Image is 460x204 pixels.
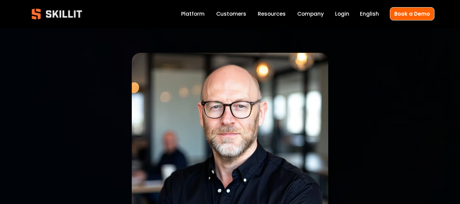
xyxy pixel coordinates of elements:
a: Platform [181,10,205,19]
a: Book a Demo [390,7,434,20]
a: folder dropdown [258,10,286,19]
a: Company [297,10,324,19]
a: Login [335,10,349,19]
a: Customers [216,10,246,19]
span: English [360,10,379,18]
span: Resources [258,10,286,18]
img: Skillit [26,4,88,24]
div: language picker [360,10,379,19]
